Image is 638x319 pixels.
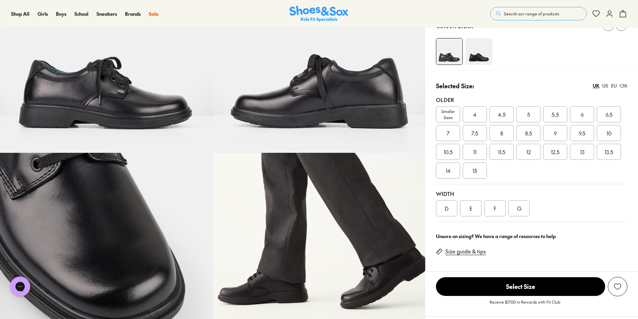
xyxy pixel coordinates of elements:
[552,110,559,118] span: 5.5
[526,148,531,156] span: 12
[446,167,451,175] span: 14
[580,148,584,156] span: 13
[525,129,532,137] span: 8.5
[471,129,478,137] span: 7.5
[473,110,476,118] span: 4
[579,129,585,137] span: 9.5
[436,233,627,240] div: Unsure on sizing? We have a range of resources to help
[473,148,476,156] span: 11
[490,299,560,311] p: Receive $17.00 in Rewards with Fit Club
[436,96,627,104] div: Older
[602,82,608,89] div: US
[436,108,460,120] span: Smaller Sizes
[436,200,457,216] div: D
[436,190,627,198] div: Width
[436,38,462,65] img: Daytona Senior Injection Black
[436,277,605,296] span: Select Size
[444,148,453,156] span: 10.5
[551,148,560,156] span: 12.5
[149,10,158,17] a: Sale
[56,10,66,17] a: Boys
[125,10,141,17] a: Brands
[460,200,482,216] div: E
[7,274,34,299] iframe: Gorgias live chat messenger
[74,10,88,17] a: School
[604,148,613,156] span: 13.5
[508,200,530,216] div: G
[554,129,557,137] span: 9
[97,10,117,17] a: Sneakers
[581,110,584,118] span: 6
[504,11,559,17] span: Search our range of products
[498,110,506,118] span: 4.5
[472,167,477,175] span: 15
[465,38,492,65] img: 4-109640_1
[607,129,612,137] span: 10
[527,110,530,118] span: 5
[608,277,627,296] button: Add to Wishlist
[490,7,587,20] button: Search our range of products
[498,148,505,156] span: 11.5
[38,10,48,17] a: Girls
[436,81,474,90] p: Selected Size:
[484,200,506,216] div: F
[445,248,486,255] a: Size guide & tips
[447,129,450,137] span: 7
[593,82,599,89] div: UK
[611,82,617,89] div: EU
[620,82,627,89] div: CM
[605,110,613,118] span: 6.5
[290,6,348,22] img: SNS_Logo_Responsive.svg
[11,10,29,17] a: Shop All
[290,6,348,22] a: Shoes & Sox
[500,129,503,137] span: 8
[436,277,605,296] button: Select Size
